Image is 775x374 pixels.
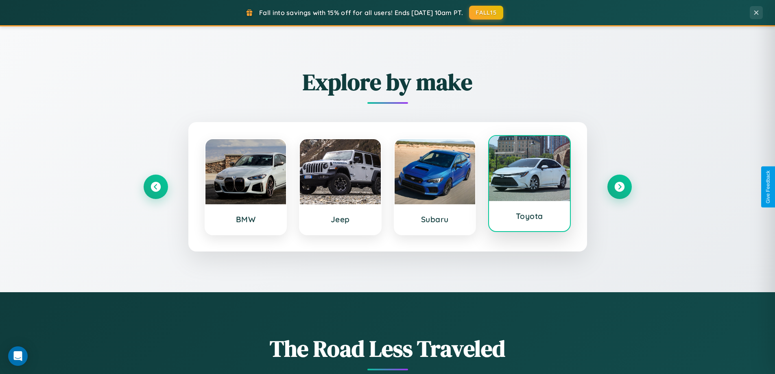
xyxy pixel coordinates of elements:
div: Open Intercom Messenger [8,346,28,366]
h3: BMW [214,214,278,224]
h3: Toyota [497,211,562,221]
div: Give Feedback [765,171,771,203]
h3: Subaru [403,214,467,224]
h3: Jeep [308,214,373,224]
h2: Explore by make [144,66,632,98]
span: Fall into savings with 15% off for all users! Ends [DATE] 10am PT. [259,9,463,17]
h1: The Road Less Traveled [144,333,632,364]
button: FALL15 [469,6,503,20]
